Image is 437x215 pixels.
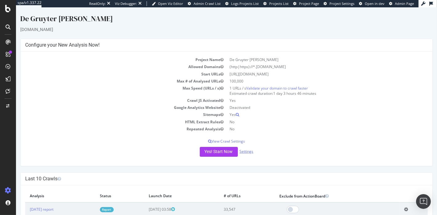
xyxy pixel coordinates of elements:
span: Project Settings [329,1,354,6]
div: Viz Debugger: [115,1,137,6]
td: [URL][DOMAIN_NAME] [211,63,412,70]
span: Projects List [269,1,289,6]
td: Max Speed (URLs / s) [9,77,211,90]
h4: Configure your New Analysis Now! [9,35,412,41]
div: De Gruyter [PERSON_NAME] [4,6,417,19]
h4: Last 10 Crawls [9,168,412,175]
td: Google Analytics Website [9,97,211,104]
div: ReadOnly: [89,1,106,6]
td: No [211,118,412,125]
p: View Crawl Settings [9,131,412,136]
a: Settings [224,141,238,147]
td: Yes [211,104,412,111]
td: (http|https)://*.[DOMAIN_NAME] [211,56,412,63]
a: [DATE] report [14,199,37,205]
th: Analysis [9,182,79,195]
td: 100,000 [211,70,412,77]
a: Open Viz Editor [152,1,183,6]
td: Sitemaps [9,104,211,111]
td: De Gruyter [PERSON_NAME] [211,49,412,56]
a: Logs Projects List [225,1,259,6]
a: Admin Crawl List [188,1,221,6]
a: Open in dev [359,1,384,6]
td: Max # of Analysed URLs [9,70,211,77]
th: Launch Date [128,182,203,195]
div: [DOMAIN_NAME] [4,19,417,25]
td: 1 URLs / s Estimated crawl duration: [211,77,412,90]
td: 33,547 [203,195,259,209]
td: Crawl JS Activated [9,90,211,97]
span: Admin Page [395,1,414,6]
span: Open in dev [365,1,384,6]
a: Project Settings [324,1,354,6]
td: Deactivated [211,97,412,104]
th: Exclude from ActionBoard [259,182,384,195]
span: Project Page [299,1,319,6]
th: # of URLs [203,182,259,195]
a: Report [84,200,98,205]
span: 1 day 3 hours 46 minutes [257,83,300,89]
td: No [211,111,412,118]
div: Open Intercom Messenger [416,194,431,209]
td: Repeated Analysis [9,118,211,125]
a: Admin Page [389,1,414,6]
a: Projects List [263,1,289,6]
a: Project Page [293,1,319,6]
td: Start URLs [9,63,211,70]
a: Validate your domain to crawl faster [230,78,292,83]
td: Yes [211,90,412,97]
span: Admin Crawl List [194,1,221,6]
span: [DATE] 03:58 [133,199,159,205]
td: HTML Extract Rules [9,111,211,118]
span: Open Viz Editor [158,1,183,6]
td: Allowed Domains [9,56,211,63]
td: Project Name [9,49,211,56]
th: Status [79,182,128,195]
button: Yes! Start Now [184,140,222,149]
span: Logs Projects List [231,1,259,6]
